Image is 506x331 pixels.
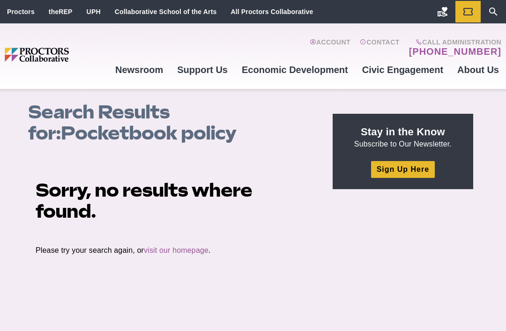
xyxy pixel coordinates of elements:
[144,246,208,254] a: visit our homepage
[49,8,73,15] a: theREP
[481,1,506,22] a: Search
[28,101,170,144] span: Search Results for:
[371,161,435,177] a: Sign Up Here
[333,200,473,317] iframe: Advertisement
[170,57,235,82] a: Support Us
[409,46,501,57] a: [PHONE_NUMBER]
[7,8,35,15] a: Proctors
[36,245,311,256] p: Please try your search again, or .
[5,48,108,61] img: Proctors logo
[450,57,506,82] a: About Us
[406,38,501,46] span: Call Administration
[28,102,322,144] h1: Pocketbook policy
[361,126,445,138] strong: Stay in the Know
[360,38,400,57] a: Contact
[231,8,313,15] a: All Proctors Collaborative
[115,8,217,15] a: Collaborative School of the Arts
[344,125,462,149] p: Subscribe to Our Newsletter.
[36,180,311,222] h1: Sorry, no results where found.
[87,8,101,15] a: UPH
[310,38,350,57] a: Account
[355,57,450,82] a: Civic Engagement
[108,57,170,82] a: Newsroom
[235,57,355,82] a: Economic Development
